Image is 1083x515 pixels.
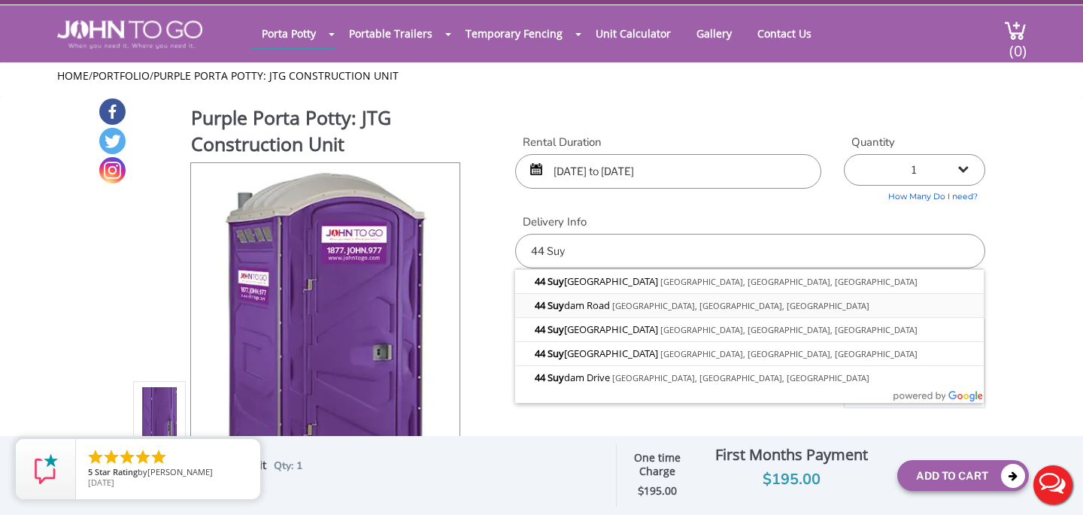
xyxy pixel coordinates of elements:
span: by [88,468,248,478]
strong: $ [638,484,677,498]
span: Suy [548,298,564,312]
span: [GEOGRAPHIC_DATA], [GEOGRAPHIC_DATA], [GEOGRAPHIC_DATA] [660,348,918,359]
a: Twitter [99,128,126,154]
span: 44 Suy [535,323,564,336]
img: JOHN to go [57,20,202,49]
a: Unit Calculator [584,19,682,48]
span: [GEOGRAPHIC_DATA] [535,323,660,336]
a: Portfolio [93,68,150,83]
label: Quantity [844,135,985,150]
img: Review Rating [31,454,61,484]
span: Qty: 1 [274,459,302,473]
span: (0) [1009,29,1027,61]
span: [PERSON_NAME] [147,466,213,477]
a: Porta Potty [250,19,327,48]
a: Home [57,68,89,83]
a: How Many Do I need? [844,186,985,203]
li:  [134,448,152,466]
div: First Months Payment [697,442,886,468]
li:  [102,448,120,466]
span: dam Drive [535,371,612,384]
a: Facebook [99,98,126,125]
a: Gallery [685,19,743,48]
label: Delivery Info [515,214,985,230]
img: cart a [1004,20,1027,41]
a: Instagram [99,157,126,183]
label: Rental Duration [515,135,821,150]
button: Add To Cart [897,460,1029,491]
span: 44 [535,298,545,312]
a: Purple Porta Potty: JTG Construction Unit [153,68,399,83]
h1: Purple Porta Potty: JTG Construction Unit [191,105,462,161]
button: Live Chat [1023,455,1083,515]
span: [GEOGRAPHIC_DATA], [GEOGRAPHIC_DATA], [GEOGRAPHIC_DATA] [660,324,918,335]
input: Start date | End date [515,154,821,189]
span: [GEOGRAPHIC_DATA], [GEOGRAPHIC_DATA], [GEOGRAPHIC_DATA] [612,372,869,383]
li:  [86,448,105,466]
ul: / / [57,68,1027,83]
input: Delivery Address [515,234,985,268]
div: $195.00 [697,468,886,492]
span: 195.00 [644,483,677,498]
a: Temporary Fencing [454,19,574,48]
span: [GEOGRAPHIC_DATA], [GEOGRAPHIC_DATA], [GEOGRAPHIC_DATA] [612,300,869,311]
span: [GEOGRAPHIC_DATA] [535,274,660,288]
span: dam Road [535,298,612,312]
strong: One time Charge [634,450,681,479]
a: Contact Us [746,19,823,48]
a: Portable Trailers [338,19,444,48]
span: [DATE] [88,477,114,488]
span: 44 Suy [535,347,564,360]
span: Suy [548,274,564,288]
span: Star Rating [95,466,138,477]
span: [GEOGRAPHIC_DATA] [535,347,660,360]
li:  [118,448,136,466]
span: 44 Suy [535,371,564,384]
li:  [150,448,168,466]
span: [GEOGRAPHIC_DATA], [GEOGRAPHIC_DATA], [GEOGRAPHIC_DATA] [660,276,918,287]
span: 44 [535,274,545,288]
span: 5 [88,466,93,477]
